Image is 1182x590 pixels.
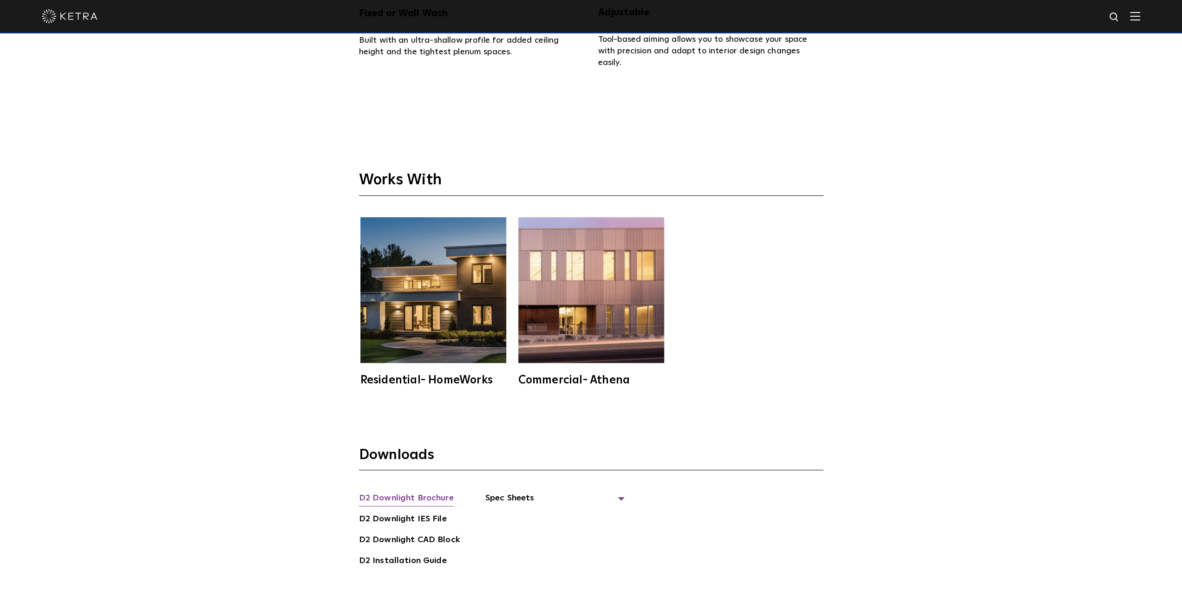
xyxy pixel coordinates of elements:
a: Commercial- Athena [517,217,666,386]
p: Tool-based aiming allows you to showcase your space with precision and adapt to interior design c... [598,34,823,69]
a: D2 Downlight Brochure [359,492,454,506]
a: D2 Downlight CAD Block [359,533,460,548]
span: Spec Sheets [485,492,625,512]
a: D2 Downlight IES File [359,512,447,527]
a: Residential- HomeWorks [359,217,508,386]
img: homeworks_hero [360,217,506,363]
img: athena-square [518,217,664,363]
h3: Works With [359,171,823,196]
div: Commercial- Athena [518,375,664,386]
img: ketra-logo-2019-white [42,9,98,23]
a: D2 Installation Guide [359,554,447,569]
img: Hamburger%20Nav.svg [1130,12,1140,20]
div: Residential- HomeWorks [360,375,506,386]
h3: Downloads [359,446,823,470]
p: Built with an ultra-shallow profile for added ceiling height and the tightest plenum spaces. [359,35,584,58]
img: search icon [1109,12,1120,23]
